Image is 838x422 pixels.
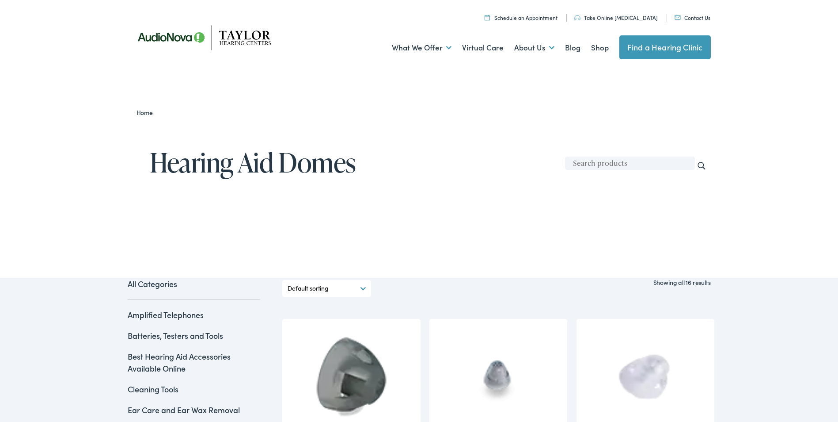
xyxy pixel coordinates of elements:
a: Best Hearing Aid Accessories Available Online [128,351,231,374]
h1: Hearing Aid Domes [150,148,711,177]
img: utility icon [675,15,681,20]
a: Schedule an Appointment [485,14,557,21]
a: About Us [514,31,554,64]
img: utility icon [485,15,490,20]
a: Take Online [MEDICAL_DATA] [574,14,658,21]
a: Find a Hearing Clinic [619,35,711,59]
a: Ear Care and Ear Wax Removal [128,404,240,415]
a: Amplified Telephones [128,309,204,320]
p: Showing all 16 results [653,278,711,287]
a: What We Offer [392,31,451,64]
a: Cleaning Tools [128,384,178,395]
a: Blog [565,31,580,64]
a: Virtual Care [462,31,504,64]
a: All Categories [128,278,260,300]
a: Shop [591,31,609,64]
a: Batteries, Testers and Tools [128,330,223,341]
img: utility icon [574,15,580,20]
input: Search [697,161,706,171]
select: Shop order [288,280,366,297]
input: Search products [565,157,695,170]
a: Home [137,108,157,117]
a: Contact Us [675,14,710,21]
